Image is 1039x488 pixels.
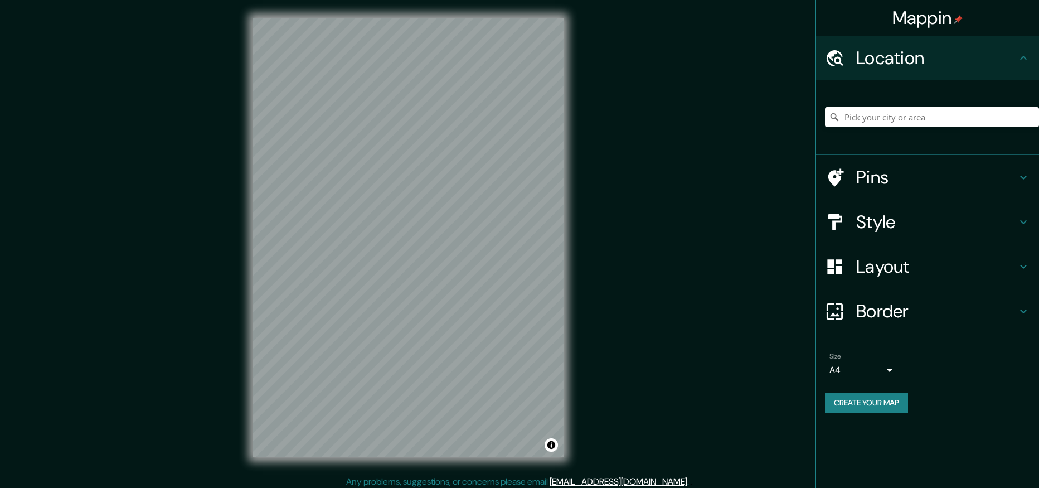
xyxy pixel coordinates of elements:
[816,36,1039,80] div: Location
[545,438,558,452] button: Toggle attribution
[856,47,1017,69] h4: Location
[856,211,1017,233] h4: Style
[829,352,841,361] label: Size
[816,289,1039,334] div: Border
[816,155,1039,200] div: Pins
[825,393,908,413] button: Create your map
[816,200,1039,244] div: Style
[892,7,963,29] h4: Mappin
[856,255,1017,278] h4: Layout
[829,361,896,379] div: A4
[253,18,564,457] canvas: Map
[550,476,687,487] a: [EMAIL_ADDRESS][DOMAIN_NAME]
[954,15,963,24] img: pin-icon.png
[856,300,1017,322] h4: Border
[825,107,1039,127] input: Pick your city or area
[856,166,1017,189] h4: Pins
[816,244,1039,289] div: Layout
